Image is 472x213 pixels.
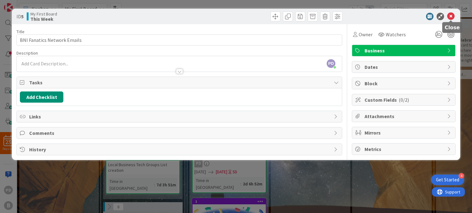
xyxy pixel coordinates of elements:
[29,129,331,137] span: Comments
[359,31,373,38] span: Owner
[16,34,342,46] input: type card name here...
[20,91,63,103] button: Add Checklist
[365,96,444,104] span: Custom Fields
[16,29,25,34] label: Title
[365,47,444,54] span: Business
[365,129,444,136] span: Mirrors
[399,97,409,103] span: ( 0/2 )
[21,13,24,20] b: 5
[29,146,331,153] span: History
[436,177,459,183] div: Get Started
[327,59,335,68] span: PD
[365,80,444,87] span: Block
[365,113,444,120] span: Attachments
[445,24,460,30] h5: Close
[13,1,28,8] span: Support
[29,113,331,120] span: Links
[16,50,38,56] span: Description
[30,16,57,21] b: This Week
[30,11,57,16] span: My First Board
[16,13,24,20] span: ID
[365,63,444,71] span: Dates
[386,31,406,38] span: Watchers
[365,145,444,153] span: Metrics
[29,79,331,86] span: Tasks
[459,173,464,179] div: 4
[431,175,464,185] div: Open Get Started checklist, remaining modules: 4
